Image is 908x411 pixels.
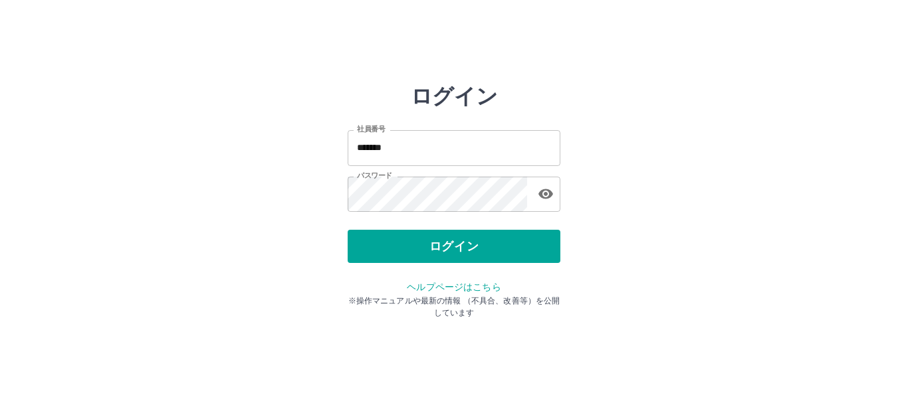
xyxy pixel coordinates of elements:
h2: ログイン [411,84,498,109]
a: ヘルプページはこちら [407,282,501,292]
button: ログイン [348,230,560,263]
label: パスワード [357,171,392,181]
p: ※操作マニュアルや最新の情報 （不具合、改善等）を公開しています [348,295,560,319]
label: 社員番号 [357,124,385,134]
